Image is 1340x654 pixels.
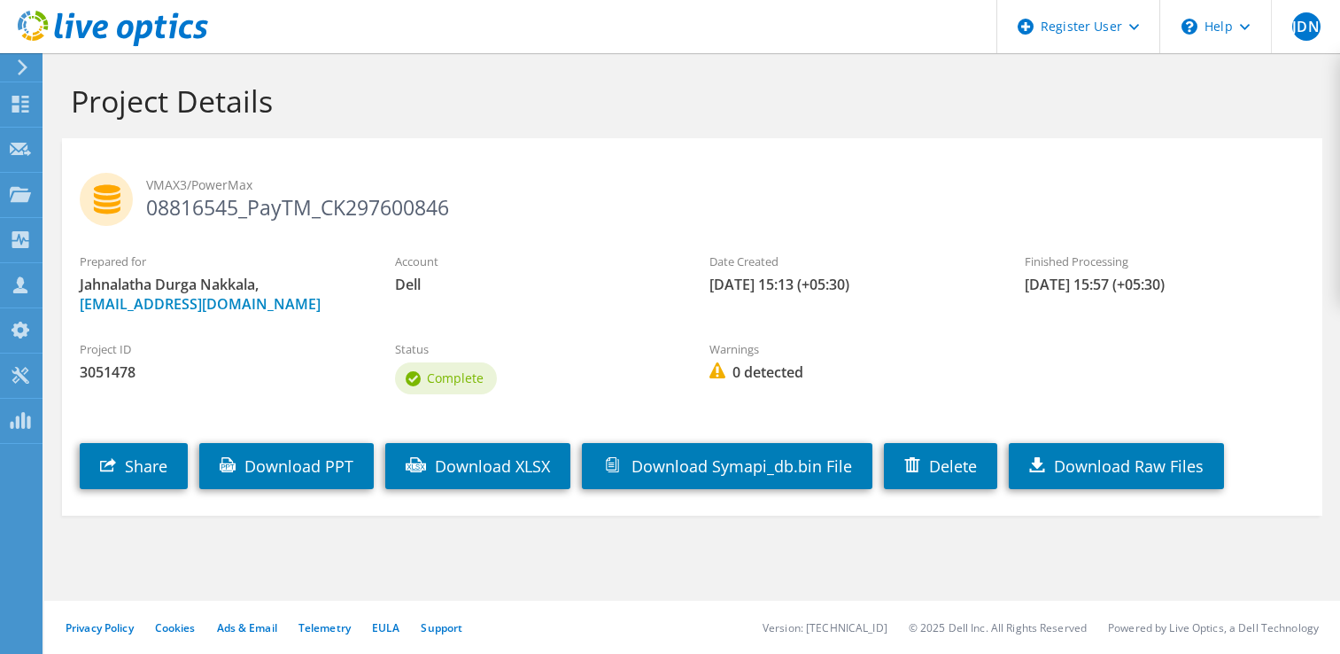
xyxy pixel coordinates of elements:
a: Download Symapi_db.bin File [582,443,872,489]
span: [DATE] 15:13 (+05:30) [709,275,989,294]
li: Powered by Live Optics, a Dell Technology [1108,620,1319,635]
a: Cookies [155,620,196,635]
span: VMAX3/PowerMax [146,175,1305,195]
a: Download XLSX [385,443,570,489]
label: Warnings [709,340,989,358]
span: 3051478 [80,362,360,382]
span: 0 detected [709,362,989,382]
label: Prepared for [80,253,360,270]
span: Dell [395,275,675,294]
a: Privacy Policy [66,620,134,635]
a: Telemetry [298,620,351,635]
h1: Project Details [71,82,1305,120]
span: JDN [1292,12,1321,41]
a: EULA [372,620,399,635]
a: Download Raw Files [1009,443,1224,489]
label: Account [395,253,675,270]
svg: \n [1181,19,1197,35]
li: Version: [TECHNICAL_ID] [763,620,887,635]
a: Download PPT [199,443,374,489]
label: Date Created [709,253,989,270]
a: Ads & Email [217,620,277,635]
h2: 08816545_PayTM_CK297600846 [80,173,1305,217]
label: Status [395,340,675,358]
label: Finished Processing [1025,253,1305,270]
a: [EMAIL_ADDRESS][DOMAIN_NAME] [80,294,321,314]
li: © 2025 Dell Inc. All Rights Reserved [909,620,1087,635]
label: Project ID [80,340,360,358]
span: Jahnalatha Durga Nakkala, [80,275,360,314]
a: Delete [884,443,997,489]
span: Complete [427,370,484,386]
a: Share [80,443,188,489]
span: [DATE] 15:57 (+05:30) [1025,275,1305,294]
a: Support [421,620,462,635]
